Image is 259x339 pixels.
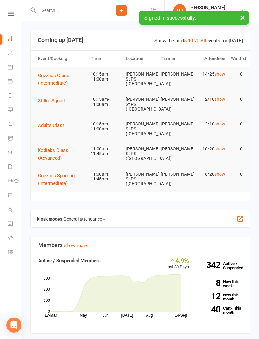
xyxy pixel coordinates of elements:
a: show [214,172,225,177]
th: Time [88,51,123,67]
td: 8/20 [193,167,228,182]
a: Payments [8,75,22,89]
span: Grizzlies Sparring (Intermediate) [38,173,75,186]
strong: Kiosk modes: [37,216,63,221]
button: Strike Squad [38,97,69,105]
div: 4.9% [166,257,189,264]
td: 10:15am-11:00am [88,117,123,136]
span: Strike Squad [38,98,65,104]
a: show [214,97,225,102]
a: Calendar [8,61,22,75]
button: Adults Class [38,122,69,129]
input: Search... [37,6,100,15]
td: [PERSON_NAME] [158,142,193,156]
a: What's New [8,203,22,217]
a: General attendance kiosk mode [8,217,22,231]
td: [PERSON_NAME] [158,167,193,182]
th: Attendees [193,51,228,67]
strong: 8 [198,279,220,287]
a: Roll call kiosk mode [8,231,22,245]
a: People [8,46,22,61]
button: Kodiaks Class (Advanced) [38,147,85,162]
td: [PERSON_NAME] St PS ([GEOGRAPHIC_DATA]) [123,67,158,91]
a: show [214,146,225,151]
h3: Members [38,242,242,248]
strong: Active / Suspended Members [38,258,101,263]
strong: 342 [198,261,220,269]
td: 10:15am-11:00am [88,67,123,87]
span: General attendance [63,214,105,224]
td: 11:00am-11:45am [88,142,123,161]
th: Event/Booking [35,51,88,67]
a: show [214,121,225,126]
button: × [237,11,248,24]
h3: Coming up [DATE] [38,37,243,43]
div: [PERSON_NAME] [189,5,230,10]
td: 0 [228,92,246,107]
a: 20 [194,38,199,44]
span: Adults Class [38,123,65,128]
td: [PERSON_NAME] St PS ([GEOGRAPHIC_DATA]) [123,117,158,141]
a: 10 [188,38,193,44]
a: Product Sales [8,132,22,146]
strong: 40 [198,305,220,314]
td: 10/20 [193,142,228,156]
span: Kodiaks Class (Advanced) [38,148,68,161]
td: [PERSON_NAME] [158,92,193,107]
td: 2/10 [193,92,228,107]
td: [PERSON_NAME] St PS ([GEOGRAPHIC_DATA]) [123,142,158,166]
a: All [201,38,206,44]
a: 40Canx. this month [198,306,242,314]
div: DJ [173,4,186,17]
a: 342Active / Suspended [195,257,247,275]
td: 11:00am-11:45am [88,167,123,187]
span: Signed in successfully. [144,15,196,21]
span: Grizzlies Class (Intermediate) [38,73,69,86]
td: [PERSON_NAME] St PS ([GEOGRAPHIC_DATA]) [123,167,158,191]
div: Show the next events for [DATE] [154,37,243,45]
td: 0 [228,117,246,131]
td: 0 [228,167,246,182]
a: 12New this month [198,293,242,301]
a: Reports [8,89,22,103]
a: show [214,71,225,76]
a: Class kiosk mode [8,245,22,260]
td: [PERSON_NAME] [158,117,193,131]
td: 10:15am-11:00am [88,92,123,112]
div: Open Intercom Messenger [6,318,21,333]
td: 0 [228,67,246,82]
td: [PERSON_NAME] [158,67,193,82]
th: Location [123,51,158,67]
th: Trainer [158,51,193,67]
div: 7 Strikes Martial Arts [189,10,230,16]
td: 2/10 [193,117,228,131]
a: Dashboard [8,32,22,46]
button: Grizzlies Class (Intermediate) [38,72,85,87]
a: 8New this week [198,280,242,288]
div: Last 30 Days [166,257,189,270]
a: show more [64,243,88,248]
th: Waitlist [228,51,246,67]
td: 14/25 [193,67,228,82]
button: Grizzlies Sparring (Intermediate) [38,172,85,187]
a: 5 [184,38,187,44]
strong: 12 [198,292,220,300]
td: 0 [228,142,246,156]
td: [PERSON_NAME] St PS ([GEOGRAPHIC_DATA]) [123,92,158,117]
